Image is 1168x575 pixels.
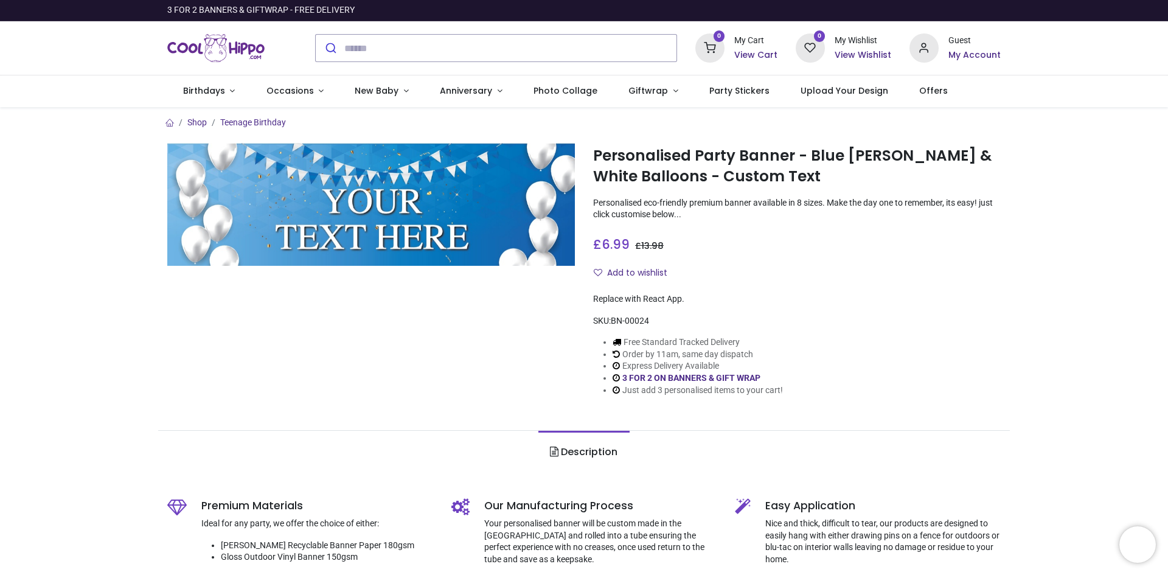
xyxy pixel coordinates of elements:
p: Ideal for any party, we offer the choice of either: [201,518,433,530]
a: Logo of Cool Hippo [167,31,265,65]
li: Express Delivery Available [613,360,783,372]
a: Shop [187,117,207,127]
span: 13.98 [641,240,664,252]
div: Replace with React App. [593,293,1001,305]
img: Personalised Party Banner - Blue Bunting & White Balloons - Custom Text [167,143,575,265]
span: BN-00024 [611,316,649,326]
a: Birthdays [167,75,251,107]
li: [PERSON_NAME] Recyclable Banner Paper 180gsm [221,540,433,552]
span: Giftwrap [628,85,668,97]
a: Giftwrap [613,75,693,107]
li: Gloss Outdoor Vinyl Banner 150gsm [221,551,433,563]
a: 0 [796,43,825,52]
a: Anniversary [424,75,518,107]
button: Submit [316,35,344,61]
h5: Easy Application [765,498,1001,514]
h5: Our Manufacturing Process [484,498,717,514]
sup: 0 [714,30,725,42]
a: 0 [695,43,725,52]
a: My Account [948,49,1001,61]
a: View Wishlist [835,49,891,61]
span: £ [635,240,664,252]
a: Occasions [251,75,339,107]
p: Your personalised banner will be custom made in the [GEOGRAPHIC_DATA] and rolled into a tube ensu... [484,518,717,565]
span: Photo Collage [534,85,597,97]
li: Order by 11am, same day dispatch [613,349,783,361]
h1: Personalised Party Banner - Blue [PERSON_NAME] & White Balloons - Custom Text [593,145,1001,187]
span: Party Stickers [709,85,770,97]
a: Teenage Birthday [220,117,286,127]
span: £ [593,235,630,253]
a: New Baby [339,75,425,107]
div: Guest [948,35,1001,47]
li: Just add 3 personalised items to your cart! [613,385,783,397]
button: Add to wishlistAdd to wishlist [593,263,678,284]
p: Personalised eco-friendly premium banner available in 8 sizes. Make the day one to remember, its ... [593,197,1001,221]
sup: 0 [814,30,826,42]
iframe: Brevo live chat [1119,526,1156,563]
a: View Cart [734,49,777,61]
iframe: Customer reviews powered by Trustpilot [745,4,1001,16]
div: 3 FOR 2 BANNERS & GIFTWRAP - FREE DELIVERY [167,4,355,16]
a: Description [538,431,629,473]
span: Offers [919,85,948,97]
li: Free Standard Tracked Delivery [613,336,783,349]
span: Anniversary [440,85,492,97]
span: Occasions [266,85,314,97]
p: Nice and thick, difficult to tear, our products are designed to easily hang with either drawing p... [765,518,1001,565]
span: Birthdays [183,85,225,97]
div: SKU: [593,315,1001,327]
div: My Wishlist [835,35,891,47]
span: 6.99 [602,235,630,253]
h5: Premium Materials [201,498,433,514]
span: Upload Your Design [801,85,888,97]
span: New Baby [355,85,398,97]
img: Cool Hippo [167,31,265,65]
a: 3 FOR 2 ON BANNERS & GIFT WRAP [622,373,760,383]
div: My Cart [734,35,777,47]
i: Add to wishlist [594,268,602,277]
